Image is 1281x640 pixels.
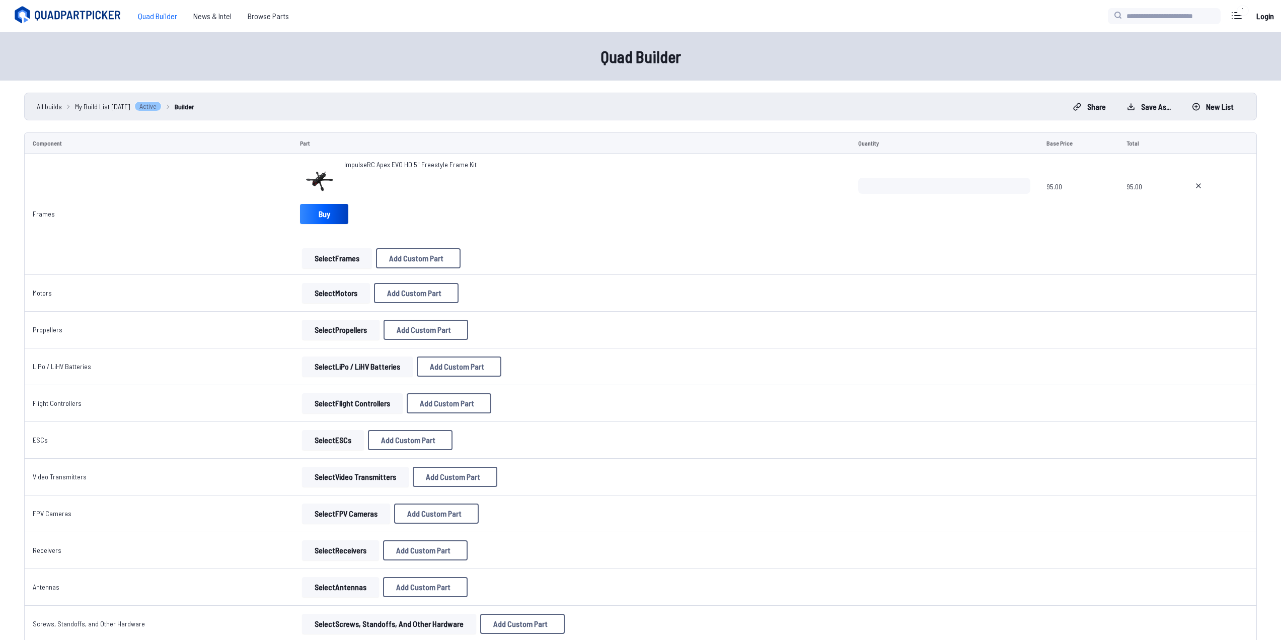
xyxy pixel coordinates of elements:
[300,283,372,303] a: SelectMotors
[33,619,145,628] a: Screws, Standoffs, and Other Hardware
[300,204,348,224] a: Buy
[344,160,477,169] span: ImpulseRC Apex EVO HD 5" Freestyle Frame Kit
[407,393,491,413] button: Add Custom Part
[426,473,480,481] span: Add Custom Part
[33,362,91,371] a: LiPo / LiHV Batteries
[33,583,59,591] a: Antennas
[292,132,850,154] td: Part
[33,399,82,407] a: Flight Controllers
[33,509,71,518] a: FPV Cameras
[374,283,459,303] button: Add Custom Part
[493,620,548,628] span: Add Custom Part
[1253,6,1277,26] a: Login
[302,577,379,597] button: SelectAntennas
[300,393,405,413] a: SelectFlight Controllers
[389,254,443,262] span: Add Custom Part
[1046,178,1110,226] span: 95.00
[75,101,162,112] a: My Build List [DATE]Active
[300,467,411,487] a: SelectVideo Transmitters
[1038,132,1118,154] td: Base Price
[302,540,379,560] button: SelectReceivers
[37,101,62,112] a: All builds
[302,614,476,634] button: SelectScrews, Standoffs, and Other Hardware
[302,357,413,377] button: SelectLiPo / LiHV Batteries
[240,6,297,26] a: Browse Parts
[185,6,240,26] a: News & Intel
[344,160,477,170] a: ImpulseRC Apex EVO HD 5" Freestyle Frame Kit
[1237,6,1249,16] div: 1
[300,577,381,597] a: SelectAntennas
[130,6,185,26] a: Quad Builder
[300,357,415,377] a: SelectLiPo / LiHV Batteries
[394,504,479,524] button: Add Custom Part
[381,436,435,444] span: Add Custom Part
[134,101,162,111] span: Active
[383,577,468,597] button: Add Custom Part
[1065,99,1114,115] button: Share
[397,326,451,334] span: Add Custom Part
[302,283,370,303] button: SelectMotors
[384,320,468,340] button: Add Custom Part
[300,614,478,634] a: SelectScrews, Standoffs, and Other Hardware
[33,209,55,218] a: Frames
[420,399,474,407] span: Add Custom Part
[302,467,409,487] button: SelectVideo Transmitters
[302,320,380,340] button: SelectPropellers
[300,540,381,560] a: SelectReceivers
[175,101,194,112] a: Builder
[1126,178,1170,226] span: 95.00
[396,546,450,554] span: Add Custom Part
[407,510,462,518] span: Add Custom Part
[300,430,366,450] a: SelectESCs
[387,289,441,297] span: Add Custom Part
[300,504,392,524] a: SelectFPV Cameras
[480,614,565,634] button: Add Custom Part
[302,504,390,524] button: SelectFPV Cameras
[300,248,374,268] a: SelectFrames
[417,357,501,377] button: Add Custom Part
[1118,132,1178,154] td: Total
[33,325,62,334] a: Propellers
[300,320,382,340] a: SelectPropellers
[319,44,963,68] h1: Quad Builder
[413,467,497,487] button: Add Custom Part
[396,583,450,591] span: Add Custom Part
[430,363,484,371] span: Add Custom Part
[302,430,364,450] button: SelectESCs
[383,540,468,560] button: Add Custom Part
[33,546,61,554] a: Receivers
[33,472,87,481] a: Video Transmitters
[368,430,453,450] button: Add Custom Part
[24,132,292,154] td: Component
[376,248,461,268] button: Add Custom Part
[302,393,403,413] button: SelectFlight Controllers
[850,132,1038,154] td: Quantity
[1118,99,1179,115] button: Save as...
[75,101,130,112] span: My Build List [DATE]
[300,160,340,200] img: image
[302,248,372,268] button: SelectFrames
[1183,99,1242,115] button: New List
[33,436,48,444] a: ESCs
[33,289,52,297] a: Motors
